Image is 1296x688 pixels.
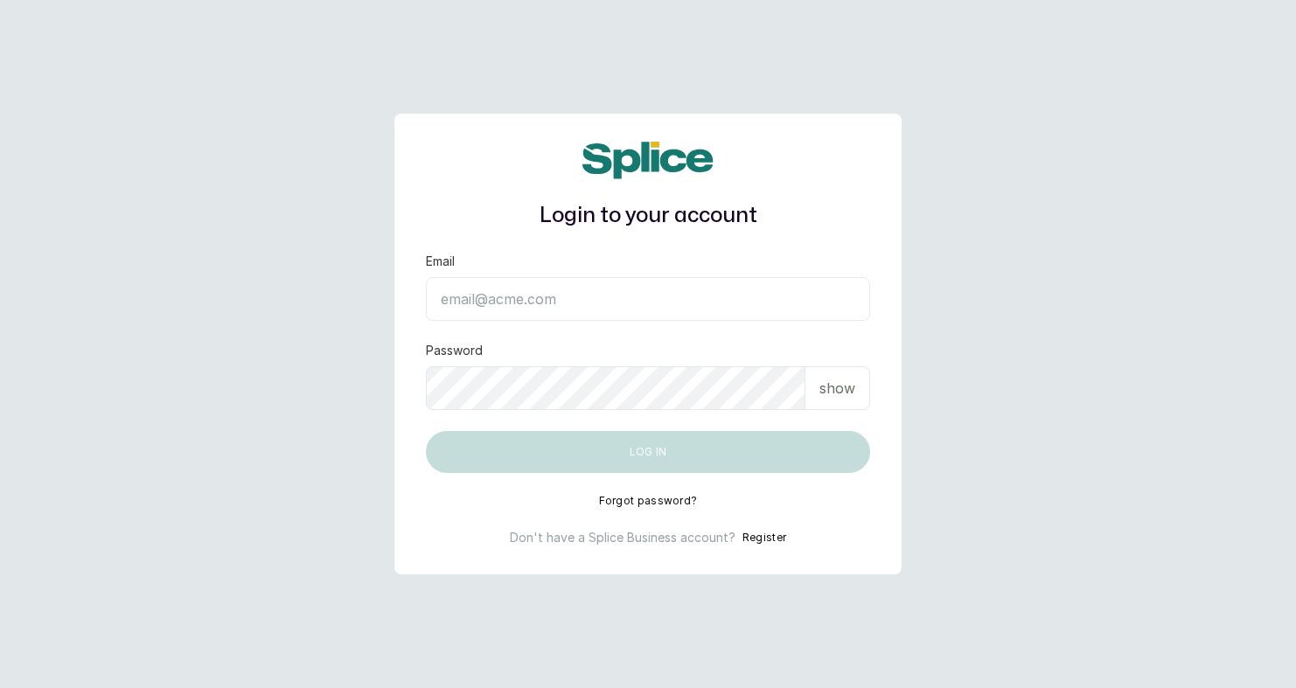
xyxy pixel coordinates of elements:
[426,431,870,473] button: Log in
[742,529,786,546] button: Register
[426,200,870,232] h1: Login to your account
[426,342,483,359] label: Password
[426,253,455,270] label: Email
[599,494,698,508] button: Forgot password?
[819,378,855,399] p: show
[426,277,870,321] input: email@acme.com
[510,529,735,546] p: Don't have a Splice Business account?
